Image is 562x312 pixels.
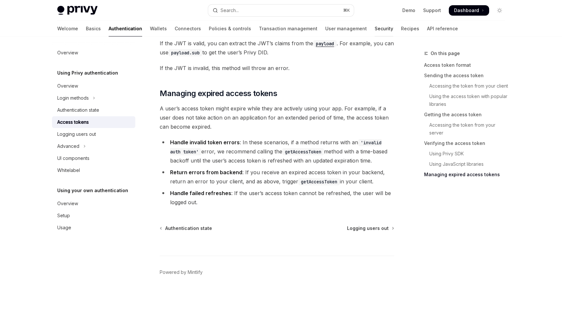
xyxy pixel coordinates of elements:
a: Using JavaScript libraries [424,159,510,169]
a: Recipes [401,21,419,36]
span: Authentication state [165,225,212,232]
h5: Using Privy authentication [57,69,118,77]
a: Getting the access token [424,109,510,120]
div: Overview [57,49,78,57]
a: Accessing the token from your client [424,81,510,91]
span: On this page [431,50,460,57]
div: Usage [57,224,71,232]
a: Verifying the access token [424,138,510,149]
span: If the JWT is valid, you can extract the JWT’s claims from the . For example, you can use to get ... [160,39,394,57]
span: If the JWT is invalid, this method will throw an error. [160,64,394,73]
a: Powered by Mintlify [160,269,203,276]
button: Toggle dark mode [494,5,505,16]
div: Authentication state [57,106,99,114]
code: getAccessToken [298,178,340,185]
a: Setup [52,210,135,221]
a: Access tokens [52,116,135,128]
span: ⌘ K [343,8,350,13]
a: Accessing the token from your server [424,120,510,138]
h5: Using your own authentication [57,187,128,194]
div: Access tokens [57,118,89,126]
span: Managing expired access tokens [160,88,277,99]
li: : If you receive an expired access token in your backend, return an error to your client, and as ... [160,168,394,186]
a: Overview [52,198,135,209]
a: UI components [52,152,135,164]
a: User management [325,21,367,36]
a: Support [423,7,441,14]
a: Dashboard [449,5,489,16]
a: Whitelabel [52,164,135,176]
strong: Handle failed refreshes [170,190,231,196]
a: Authentication [109,21,142,36]
button: Toggle Login methods section [52,92,135,104]
div: Login methods [57,94,89,102]
a: Using Privy SDK [424,149,510,159]
a: Sending the access token [424,70,510,81]
a: Demo [402,7,415,14]
span: Logging users out [347,225,389,232]
code: payload.sub [168,49,202,56]
span: Dashboard [454,7,479,14]
div: Whitelabel [57,166,80,174]
a: Access token format [424,60,510,70]
a: API reference [427,21,458,36]
a: Logging users out [347,225,394,232]
li: : In these scenarios, if a method returns with an error, we recommend calling the method with a t... [160,138,394,165]
button: Open search [208,5,354,16]
a: payload [313,40,337,47]
div: Overview [57,200,78,207]
div: Logging users out [57,130,96,138]
a: Authentication state [52,104,135,116]
code: getAccessToken [282,148,324,155]
a: Managing expired access tokens [424,169,510,180]
a: Usage [52,222,135,234]
li: : If the user’s access token cannot be refreshed, the user will be logged out. [160,189,394,207]
a: Policies & controls [209,21,251,36]
span: A user’s access token might expire while they are actively using your app. For example, if a user... [160,104,394,131]
button: Toggle Advanced section [52,140,135,152]
div: Advanced [57,142,79,150]
code: 'invalid auth token' [170,139,381,155]
a: Wallets [150,21,167,36]
div: Search... [221,7,239,14]
div: Setup [57,212,70,220]
strong: Handle invalid token errors [170,139,240,146]
a: Authentication state [160,225,212,232]
a: Logging users out [52,128,135,140]
div: Overview [57,82,78,90]
a: Welcome [57,21,78,36]
a: Transaction management [259,21,317,36]
a: Overview [52,80,135,92]
a: Overview [52,47,135,59]
a: Using the access token with popular libraries [424,91,510,109]
a: Security [375,21,393,36]
a: Connectors [175,21,201,36]
a: Basics [86,21,101,36]
img: light logo [57,6,98,15]
div: UI components [57,154,89,162]
strong: Return errors from backend [170,169,242,176]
